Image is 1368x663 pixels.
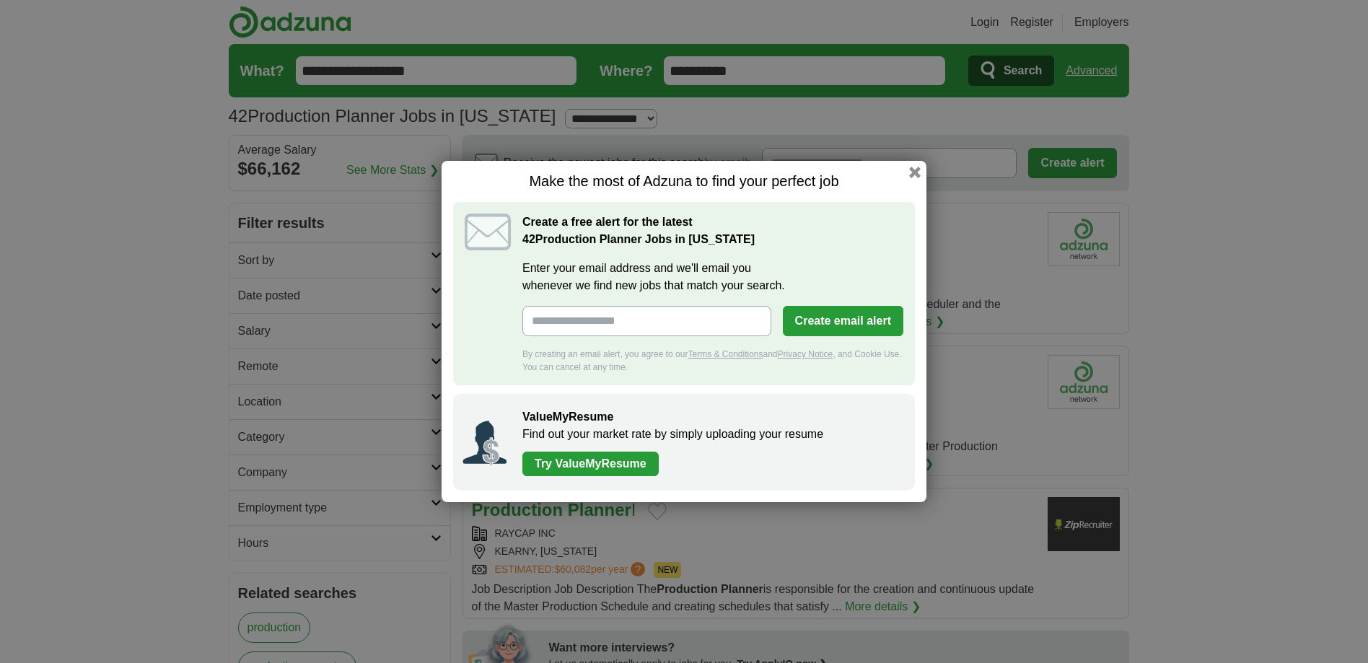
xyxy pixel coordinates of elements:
a: Privacy Notice [778,349,833,359]
span: 42 [522,231,535,248]
label: Enter your email address and we'll email you whenever we find new jobs that match your search. [522,260,903,294]
div: By creating an email alert, you agree to our and , and Cookie Use. You can cancel at any time. [522,348,903,374]
a: Try ValueMyResume [522,452,659,476]
button: Create email alert [783,306,903,336]
strong: Production Planner Jobs in [US_STATE] [522,233,755,245]
img: icon_email.svg [465,214,511,250]
a: Terms & Conditions [688,349,763,359]
h2: Create a free alert for the latest [522,214,903,248]
h1: Make the most of Adzuna to find your perfect job [453,172,915,190]
h2: ValueMyResume [522,408,900,426]
p: Find out your market rate by simply uploading your resume [522,426,900,443]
